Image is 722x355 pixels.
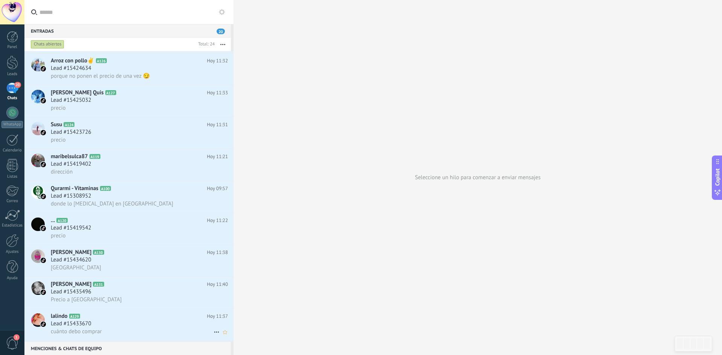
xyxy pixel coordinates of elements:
span: A124 [64,122,74,127]
div: Panel [2,45,23,50]
a: avataricon[PERSON_NAME]A130Hoy 11:38Lead #15434620[GEOGRAPHIC_DATA] [24,245,234,276]
img: icon [41,66,46,71]
span: A100 [100,186,111,191]
span: dirección [51,168,73,175]
div: Entradas [24,24,231,38]
span: Hoy 11:21 [207,153,228,160]
span: [GEOGRAPHIC_DATA] [51,264,101,271]
span: 1 [14,334,20,340]
span: Lead #15434620 [51,256,91,264]
span: precio [51,104,66,112]
span: Lead #15435496 [51,288,91,296]
span: A130 [93,250,104,255]
div: Correo [2,199,23,204]
a: avatariconmaribelsulca87A119Hoy 11:21Lead #15419402dirección [24,149,234,181]
span: Lead #15424634 [51,65,91,72]
span: A129 [69,314,80,319]
span: lalindo [51,313,68,320]
span: A126 [96,58,107,63]
span: A127 [105,90,116,95]
span: Lead #15419542 [51,224,91,232]
img: icon [41,98,46,103]
span: Qurarmi - Vitaminas [51,185,99,192]
div: Menciones & Chats de equipo [24,341,231,355]
span: 20 [217,29,225,34]
span: Hoy 11:38 [207,249,228,256]
div: WhatsApp [2,121,23,128]
span: maribelsulca87 [51,153,88,160]
span: Precio a [GEOGRAPHIC_DATA] [51,296,122,303]
span: A120 [56,218,67,223]
span: Hoy 11:33 [207,89,228,97]
div: Chats abiertos [31,40,64,49]
a: avataricon[PERSON_NAME]A131Hoy 11:40Lead #15435496Precio a [GEOGRAPHIC_DATA] [24,277,234,308]
div: Calendario [2,148,23,153]
span: Lead #15419402 [51,160,91,168]
span: [PERSON_NAME] [51,249,91,256]
span: ... [51,217,55,224]
a: avatariconSusuA124Hoy 11:31Lead #15423726precio [24,117,234,149]
span: Hoy 11:32 [207,57,228,65]
span: 20 [14,82,21,88]
span: Susu [51,121,62,128]
a: avataricon...A120Hoy 11:22Lead #15419542precio [24,213,234,245]
span: [PERSON_NAME] [51,281,91,288]
div: Total: 24 [195,41,215,48]
button: Más [215,38,231,51]
span: Hoy 11:22 [207,217,228,224]
span: Hoy 11:40 [207,281,228,288]
span: Lead #15308952 [51,192,91,200]
span: Lead #15433670 [51,320,91,328]
span: Copilot [714,168,721,186]
div: Leads [2,72,23,77]
span: Hoy 09:57 [207,185,228,192]
span: cuánto debo comprar [51,328,102,335]
span: Hoy 11:31 [207,121,228,128]
a: avatariconQurarmi - VitaminasA100Hoy 09:57Lead #15308952donde lo [MEDICAL_DATA] en [GEOGRAPHIC_DATA] [24,181,234,213]
div: Ayuda [2,276,23,281]
div: Listas [2,174,23,179]
div: Chats [2,96,23,101]
span: Lead #15423726 [51,128,91,136]
span: Arroz con pollo✌ [51,57,94,65]
img: icon [41,258,46,263]
img: icon [41,322,46,327]
span: donde lo [MEDICAL_DATA] en [GEOGRAPHIC_DATA] [51,200,173,207]
span: A119 [89,154,100,159]
span: precio [51,232,66,239]
span: precio [51,136,66,144]
a: avatariconlalindoA129Hoy 11:37Lead #15433670cuánto debo comprar [24,309,234,340]
span: Lead #15425032 [51,97,91,104]
span: A131 [93,282,104,287]
img: icon [41,130,46,135]
img: icon [41,194,46,199]
div: Ajustes [2,249,23,254]
img: icon [41,290,46,295]
span: Hoy 11:37 [207,313,228,320]
div: Estadísticas [2,223,23,228]
a: avataricon[PERSON_NAME] QuisA127Hoy 11:33Lead #15425032precio [24,85,234,117]
img: icon [41,226,46,231]
img: icon [41,162,46,167]
span: [PERSON_NAME] Quis [51,89,104,97]
span: porque no ponen el precio de una vez 😏 [51,73,150,80]
a: avatariconArroz con pollo✌A126Hoy 11:32Lead #15424634porque no ponen el precio de una vez 😏 [24,53,234,85]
